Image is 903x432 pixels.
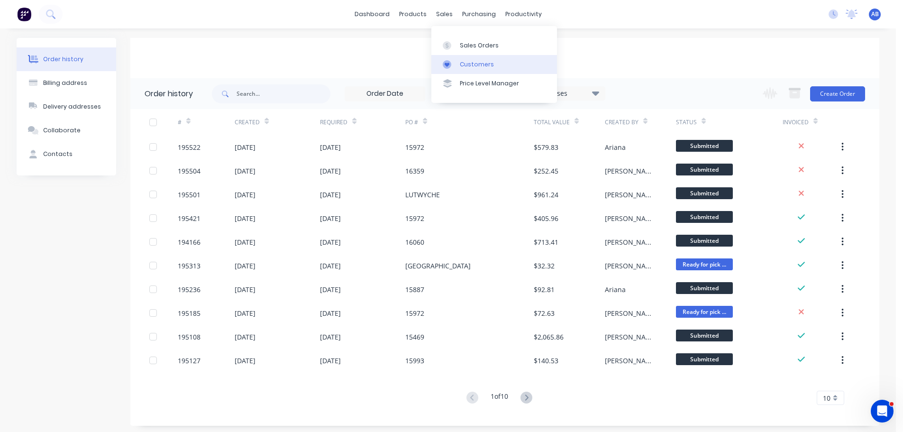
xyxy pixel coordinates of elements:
[178,213,201,223] div: 195421
[235,332,255,342] div: [DATE]
[460,41,499,50] div: Sales Orders
[534,213,558,223] div: $405.96
[605,142,626,152] div: Ariana
[235,356,255,366] div: [DATE]
[17,142,116,166] button: Contacts
[345,87,425,101] input: Order Date
[320,190,341,200] div: [DATE]
[235,166,255,176] div: [DATE]
[676,282,733,294] span: Submitted
[525,88,605,99] div: 11 Statuses
[17,7,31,21] img: Factory
[605,190,657,200] div: [PERSON_NAME]
[460,79,519,88] div: Price Level Manager
[178,285,201,294] div: 195236
[431,7,457,21] div: sales
[405,166,424,176] div: 16359
[405,142,424,152] div: 15972
[460,60,494,69] div: Customers
[605,237,657,247] div: [PERSON_NAME]
[676,353,733,365] span: Submitted
[405,213,424,223] div: 15972
[605,213,657,223] div: [PERSON_NAME]
[405,308,424,318] div: 15972
[605,118,638,127] div: Created By
[320,166,341,176] div: [DATE]
[394,7,431,21] div: products
[17,71,116,95] button: Billing address
[178,332,201,342] div: 195108
[178,109,235,135] div: #
[17,47,116,71] button: Order history
[43,126,81,135] div: Collaborate
[534,261,555,271] div: $32.32
[605,109,676,135] div: Created By
[178,142,201,152] div: 195522
[43,79,87,87] div: Billing address
[605,166,657,176] div: [PERSON_NAME]
[405,261,471,271] div: [GEOGRAPHIC_DATA]
[605,261,657,271] div: [PERSON_NAME]
[235,261,255,271] div: [DATE]
[676,258,733,270] span: Ready for pick ...
[235,285,255,294] div: [DATE]
[676,211,733,223] span: Submitted
[676,235,733,247] span: Submitted
[823,393,830,403] span: 10
[431,55,557,74] a: Customers
[405,237,424,247] div: 16060
[676,109,783,135] div: Status
[871,10,879,18] span: AB
[534,356,558,366] div: $140.53
[43,102,101,111] div: Delivery addresses
[405,118,418,127] div: PO #
[43,150,73,158] div: Contacts
[534,109,605,135] div: Total Value
[320,142,341,152] div: [DATE]
[534,308,555,318] div: $72.63
[178,356,201,366] div: 195127
[178,166,201,176] div: 195504
[534,190,558,200] div: $961.24
[405,190,440,200] div: LUTWYCHE
[320,237,341,247] div: [DATE]
[431,36,557,55] a: Sales Orders
[178,190,201,200] div: 195501
[320,109,405,135] div: Required
[405,332,424,342] div: 15469
[783,109,839,135] div: Invoiced
[676,164,733,175] span: Submitted
[676,187,733,199] span: Submitted
[605,285,626,294] div: Ariana
[17,119,116,142] button: Collaborate
[235,190,255,200] div: [DATE]
[178,308,201,318] div: 195185
[605,332,657,342] div: [PERSON_NAME]
[676,306,733,318] span: Ready for pick ...
[676,140,733,152] span: Submitted
[178,118,182,127] div: #
[810,86,865,101] button: Create Order
[534,142,558,152] div: $579.83
[534,166,558,176] div: $252.45
[320,213,341,223] div: [DATE]
[320,332,341,342] div: [DATE]
[534,332,564,342] div: $2,065.86
[405,109,533,135] div: PO #
[501,7,547,21] div: productivity
[320,261,341,271] div: [DATE]
[235,308,255,318] div: [DATE]
[534,237,558,247] div: $713.41
[605,308,657,318] div: [PERSON_NAME]
[534,118,570,127] div: Total Value
[871,400,894,423] iframe: Intercom live chat
[491,391,508,405] div: 1 of 10
[320,118,347,127] div: Required
[237,84,330,103] input: Search...
[534,285,555,294] div: $92.81
[405,356,424,366] div: 15993
[235,118,260,127] div: Created
[350,7,394,21] a: dashboard
[431,74,557,93] a: Price Level Manager
[320,285,341,294] div: [DATE]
